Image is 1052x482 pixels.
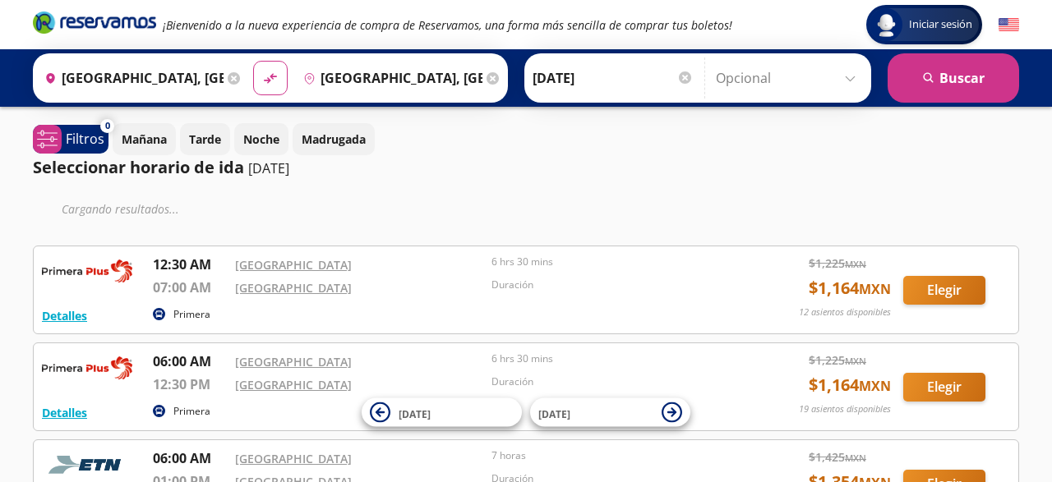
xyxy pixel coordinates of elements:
[902,16,979,33] span: Iniciar sesión
[845,258,866,270] small: MXN
[538,406,570,420] span: [DATE]
[153,351,227,371] p: 06:00 AM
[859,280,891,298] small: MXN
[66,129,104,149] p: Filtros
[42,448,132,481] img: RESERVAMOS
[33,125,108,154] button: 0Filtros
[248,158,289,178] p: [DATE]
[809,351,866,369] span: $ 1,225
[235,451,352,466] a: [GEOGRAPHIC_DATA]
[716,57,863,99] input: Opcional
[297,57,482,99] input: Buscar Destino
[113,123,176,155] button: Mañana
[293,123,375,155] button: Madrugada
[809,373,891,397] span: $ 1,164
[42,255,132,287] img: RESERVAMOS
[153,448,227,468] p: 06:00 AM
[859,377,891,395] small: MXN
[235,280,352,296] a: [GEOGRAPHIC_DATA]
[243,131,279,148] p: Noche
[189,131,221,148] p: Tarde
[491,278,740,292] p: Duración
[799,402,891,416] p: 19 asientos disponibles
[399,406,431,420] span: [DATE]
[180,123,230,155] button: Tarde
[38,57,224,99] input: Buscar Origen
[153,255,227,274] p: 12:30 AM
[809,276,891,301] span: $ 1,164
[153,374,227,394] p: 12:30 PM
[33,10,156,39] a: Brand Logo
[491,448,740,463] p: 7 horas
[33,155,244,180] p: Seleccionar horario de ida
[491,255,740,269] p: 6 hrs 30 mins
[153,278,227,297] p: 07:00 AM
[42,351,132,384] img: RESERVAMOS
[888,53,1019,103] button: Buscar
[173,404,210,419] p: Primera
[42,307,87,324] button: Detalles
[122,131,167,148] p: Mañana
[105,119,110,133] span: 0
[302,131,366,148] p: Madrugada
[903,276,985,305] button: Elegir
[235,354,352,370] a: [GEOGRAPHIC_DATA]
[42,404,87,421] button: Detalles
[799,305,891,319] p: 12 asientos disponibles
[903,373,985,402] button: Elegir
[33,10,156,34] i: Brand Logo
[62,201,179,217] em: Cargando resultados ...
[173,307,210,322] p: Primera
[533,57,694,99] input: Elegir Fecha
[491,351,740,366] p: 6 hrs 30 mins
[530,398,690,427] button: [DATE]
[809,255,866,272] span: $ 1,225
[235,257,352,273] a: [GEOGRAPHIC_DATA]
[845,452,866,464] small: MXN
[999,15,1019,35] button: English
[234,123,288,155] button: Noche
[163,17,732,33] em: ¡Bienvenido a la nueva experiencia de compra de Reservamos, una forma más sencilla de comprar tus...
[491,374,740,389] p: Duración
[235,377,352,392] a: [GEOGRAPHIC_DATA]
[362,398,522,427] button: [DATE]
[809,448,866,466] span: $ 1,425
[845,355,866,367] small: MXN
